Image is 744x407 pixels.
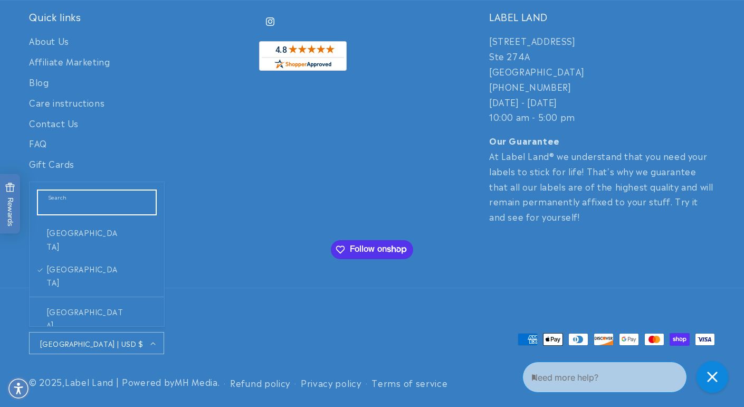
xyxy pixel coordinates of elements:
[29,92,104,113] a: Care instructions
[29,51,110,72] a: Affiliate Marketing
[175,375,218,388] a: MH Media - open in a new tab
[29,375,113,388] small: © 2025,
[29,154,74,174] a: Gift Cards
[29,33,69,51] a: About Us
[489,33,715,125] p: [STREET_ADDRESS] Ste 274A [GEOGRAPHIC_DATA] [PHONE_NUMBER] [DATE] - [DATE] 10:00 am - 5:00 pm
[30,300,164,336] a: [GEOGRAPHIC_DATA]
[230,376,290,390] a: Refund policy
[371,376,447,390] a: Terms of service
[29,174,92,195] a: Refer A Friend
[489,11,715,23] h2: LABEL LAND
[30,221,164,257] a: [GEOGRAPHIC_DATA]
[259,41,347,74] a: shopperapproved.com
[46,262,121,289] span: [GEOGRAPHIC_DATA]
[29,133,47,154] a: FAQ
[46,226,121,252] span: [GEOGRAPHIC_DATA]
[29,72,49,92] a: Blog
[30,258,164,294] a: [GEOGRAPHIC_DATA]
[29,113,79,134] a: Contact Us
[116,375,220,388] small: | Powered by .
[30,218,164,297] ul: Popular countries/regions
[7,377,30,400] div: Accessibility Menu
[29,332,164,354] button: [GEOGRAPHIC_DATA] | USD $
[489,134,560,147] strong: Our Guarantee
[38,191,156,214] input: Search
[29,11,255,23] h2: Quick links
[40,338,143,349] span: [GEOGRAPHIC_DATA] | USD $
[5,182,15,226] span: Rewards
[301,376,361,390] a: Privacy policy
[65,375,113,388] a: Label Land
[522,357,733,396] iframe: Gorgias Floating Chat
[489,133,715,224] p: At Label Land® we understand that you need your labels to stick for life! That's why we guarantee...
[46,305,123,332] span: [GEOGRAPHIC_DATA]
